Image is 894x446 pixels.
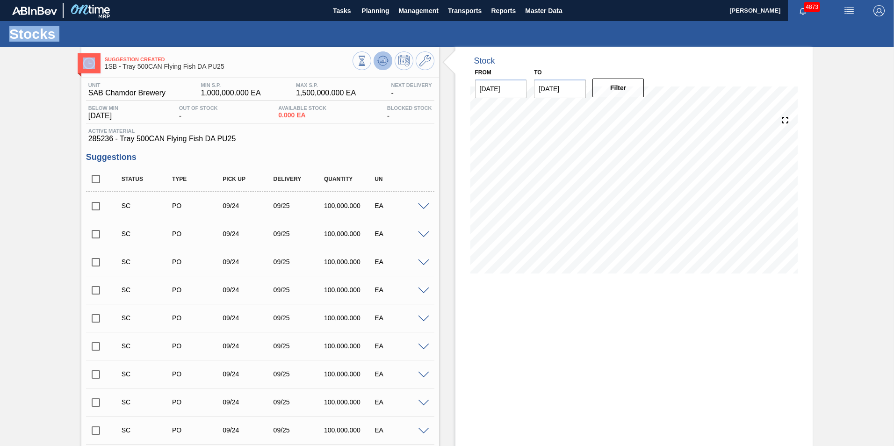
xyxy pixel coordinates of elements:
[12,7,57,15] img: TNhmsLtSVTkK8tSr43FrP2fwEKptu5GPRR3wAAAABJRU5ErkJggg==
[170,426,226,434] div: Purchase order
[105,57,353,62] span: Suggestion Created
[389,82,434,97] div: -
[271,426,328,434] div: 09/25/2025
[804,2,820,12] span: 4873
[271,176,328,182] div: Delivery
[296,89,356,97] span: 1,500,000.000 EA
[475,69,491,76] label: From
[372,286,429,294] div: EA
[119,176,176,182] div: Status
[170,230,226,237] div: Purchase order
[361,5,389,16] span: Planning
[88,135,432,143] span: 285236 - Tray 500CAN Flying Fish DA PU25
[271,342,328,350] div: 09/25/2025
[86,152,434,162] h3: Suggestions
[220,202,277,209] div: 09/24/2025
[322,176,378,182] div: Quantity
[322,258,378,266] div: 100,000.000
[119,426,176,434] div: Suggestion Created
[170,398,226,406] div: Purchase order
[322,426,378,434] div: 100,000.000
[372,202,429,209] div: EA
[119,314,176,322] div: Suggestion Created
[271,230,328,237] div: 09/25/2025
[844,5,855,16] img: userActions
[119,258,176,266] div: Suggestion Created
[278,112,326,119] span: 0.000 EA
[372,230,429,237] div: EA
[372,398,429,406] div: EA
[372,342,429,350] div: EA
[220,314,277,322] div: 09/24/2025
[179,105,218,111] span: Out Of Stock
[322,342,378,350] div: 100,000.000
[88,128,432,134] span: Active Material
[220,176,277,182] div: Pick up
[170,258,226,266] div: Purchase order
[296,82,356,88] span: MAX S.P.
[322,286,378,294] div: 100,000.000
[170,314,226,322] div: Purchase order
[170,286,226,294] div: Purchase order
[119,230,176,237] div: Suggestion Created
[119,370,176,378] div: Suggestion Created
[391,82,432,88] span: Next Delivery
[395,51,413,70] button: Schedule Inventory
[474,56,495,66] div: Stock
[372,314,429,322] div: EA
[119,286,176,294] div: Suggestion Created
[88,89,166,97] span: SAB Chamdor Brewery
[88,112,118,120] span: [DATE]
[372,426,429,434] div: EA
[271,398,328,406] div: 09/25/2025
[353,51,371,70] button: Stocks Overview
[83,58,95,69] img: Ícone
[475,79,527,98] input: mm/dd/yyyy
[271,314,328,322] div: 09/25/2025
[201,89,260,97] span: 1,000,000.000 EA
[278,105,326,111] span: Available Stock
[220,370,277,378] div: 09/24/2025
[372,176,429,182] div: UN
[398,5,439,16] span: Management
[170,370,226,378] div: Purchase order
[788,4,818,17] button: Notifications
[448,5,482,16] span: Transports
[170,342,226,350] div: Purchase order
[534,69,541,76] label: to
[385,105,434,120] div: -
[592,79,644,97] button: Filter
[322,398,378,406] div: 100,000.000
[322,202,378,209] div: 100,000.000
[220,426,277,434] div: 09/24/2025
[119,398,176,406] div: Suggestion Created
[534,79,586,98] input: mm/dd/yyyy
[873,5,885,16] img: Logout
[271,258,328,266] div: 09/25/2025
[119,342,176,350] div: Suggestion Created
[88,82,166,88] span: Unit
[416,51,434,70] button: Go to Master Data / General
[105,63,353,70] span: 1SB - Tray 500CAN Flying Fish DA PU25
[201,82,260,88] span: MIN S.P.
[374,51,392,70] button: Update Chart
[88,105,118,111] span: Below Min
[170,202,226,209] div: Purchase order
[372,370,429,378] div: EA
[220,230,277,237] div: 09/24/2025
[271,286,328,294] div: 09/25/2025
[170,176,226,182] div: Type
[271,202,328,209] div: 09/25/2025
[372,258,429,266] div: EA
[271,370,328,378] div: 09/25/2025
[119,202,176,209] div: Suggestion Created
[322,314,378,322] div: 100,000.000
[322,370,378,378] div: 100,000.000
[220,342,277,350] div: 09/24/2025
[177,105,220,120] div: -
[220,398,277,406] div: 09/24/2025
[9,29,175,39] h1: Stocks
[525,5,562,16] span: Master Data
[220,286,277,294] div: 09/24/2025
[220,258,277,266] div: 09/24/2025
